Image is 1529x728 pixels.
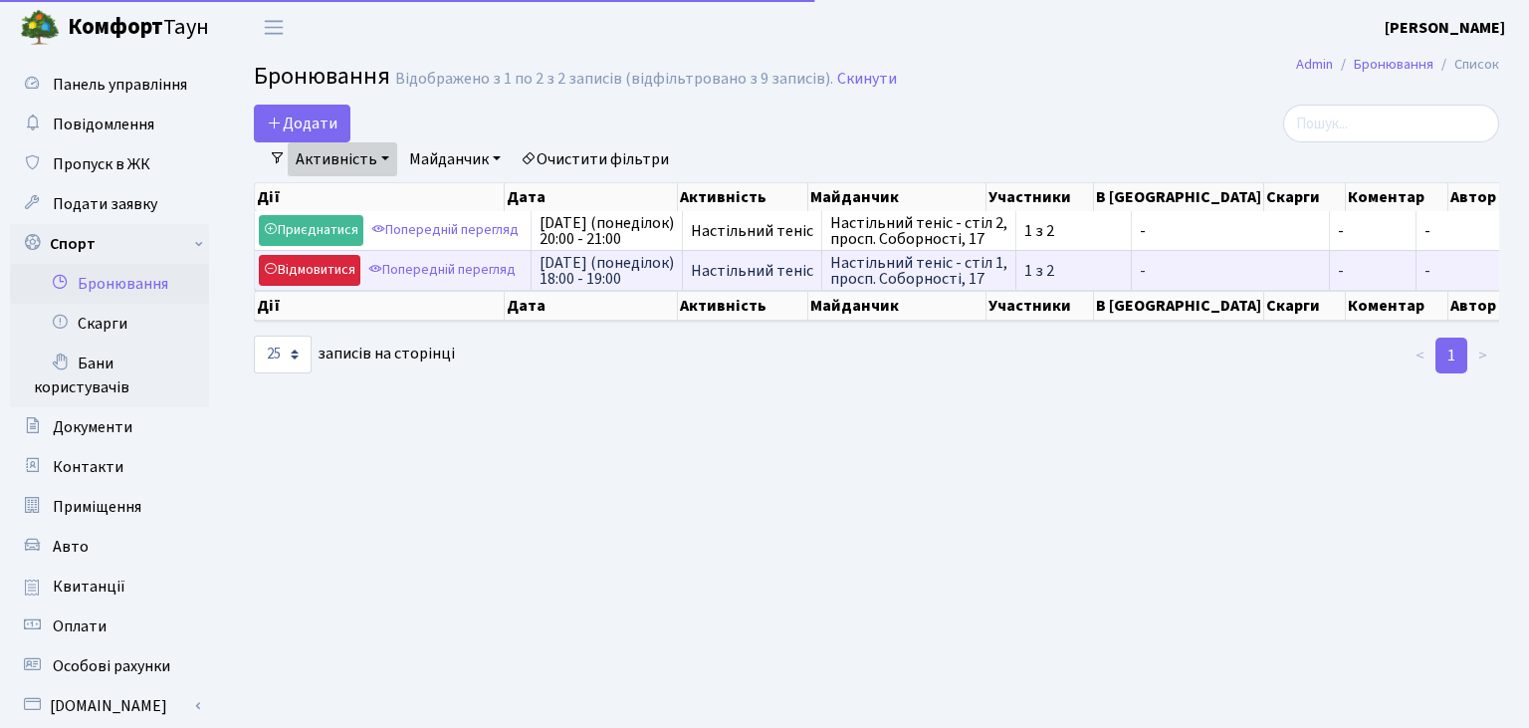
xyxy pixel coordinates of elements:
[249,11,299,44] button: Переключити навігацію
[255,183,505,211] th: Дії
[53,456,123,478] span: Контакти
[10,527,209,567] a: Авто
[53,615,107,637] span: Оплати
[53,496,141,518] span: Приміщення
[10,264,209,304] a: Бронювання
[254,59,390,94] span: Бронювання
[1424,220,1430,242] span: -
[1264,291,1346,321] th: Скарги
[10,407,209,447] a: Документи
[837,70,897,89] a: Скинути
[830,255,1007,287] span: Настільний теніс - стіл 1, просп. Соборності, 17
[10,646,209,686] a: Особові рахунки
[1094,183,1264,211] th: В [GEOGRAPHIC_DATA]
[10,567,209,607] a: Квитанції
[1354,54,1433,75] a: Бронювання
[68,11,209,45] span: Таун
[366,215,524,246] a: Попередній перегляд
[10,65,209,105] a: Панель управління
[288,142,397,176] a: Активність
[1094,291,1264,321] th: В [GEOGRAPHIC_DATA]
[254,336,312,373] select: записів на сторінці
[259,215,363,246] a: Приєднатися
[505,183,678,211] th: Дата
[678,183,808,211] th: Активність
[254,105,350,142] button: Додати
[505,291,678,321] th: Дата
[830,215,1007,247] span: Настільний теніс - стіл 2, просп. Соборності, 17
[10,344,209,407] a: Бани користувачів
[53,576,125,598] span: Квитанції
[1264,183,1346,211] th: Скарги
[20,8,60,48] img: logo.png
[1140,263,1321,279] span: -
[808,291,986,321] th: Майданчик
[1338,223,1408,239] span: -
[10,607,209,646] a: Оплати
[1140,223,1321,239] span: -
[255,291,505,321] th: Дії
[53,153,150,175] span: Пропуск в ЖК
[1024,263,1123,279] span: 1 з 2
[401,142,509,176] a: Майданчик
[1346,183,1447,211] th: Коментар
[1346,291,1447,321] th: Коментар
[10,487,209,527] a: Приміщення
[1283,105,1499,142] input: Пошук...
[53,74,187,96] span: Панель управління
[53,193,157,215] span: Подати заявку
[1433,54,1499,76] li: Список
[1385,16,1505,40] a: [PERSON_NAME]
[1435,338,1467,373] a: 1
[1024,223,1123,239] span: 1 з 2
[1338,263,1408,279] span: -
[540,255,674,287] span: [DATE] (понеділок) 18:00 - 19:00
[986,291,1095,321] th: Участники
[1266,44,1529,86] nav: breadcrumb
[678,291,808,321] th: Активність
[1385,17,1505,39] b: [PERSON_NAME]
[10,447,209,487] a: Контакти
[10,224,209,264] a: Спорт
[10,144,209,184] a: Пропуск в ЖК
[363,255,521,286] a: Попередній перегляд
[540,215,674,247] span: [DATE] (понеділок) 20:00 - 21:00
[259,255,360,286] a: Відмовитися
[254,336,455,373] label: записів на сторінці
[10,184,209,224] a: Подати заявку
[1296,54,1333,75] a: Admin
[10,686,209,726] a: [DOMAIN_NAME]
[986,183,1095,211] th: Участники
[53,416,132,438] span: Документи
[691,263,813,279] span: Настільний теніс
[68,11,163,43] b: Комфорт
[691,223,813,239] span: Настільний теніс
[513,142,677,176] a: Очистити фільтри
[1424,260,1430,282] span: -
[53,655,170,677] span: Особові рахунки
[53,536,89,558] span: Авто
[10,304,209,344] a: Скарги
[53,114,154,135] span: Повідомлення
[808,183,986,211] th: Майданчик
[10,105,209,144] a: Повідомлення
[395,70,833,89] div: Відображено з 1 по 2 з 2 записів (відфільтровано з 9 записів).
